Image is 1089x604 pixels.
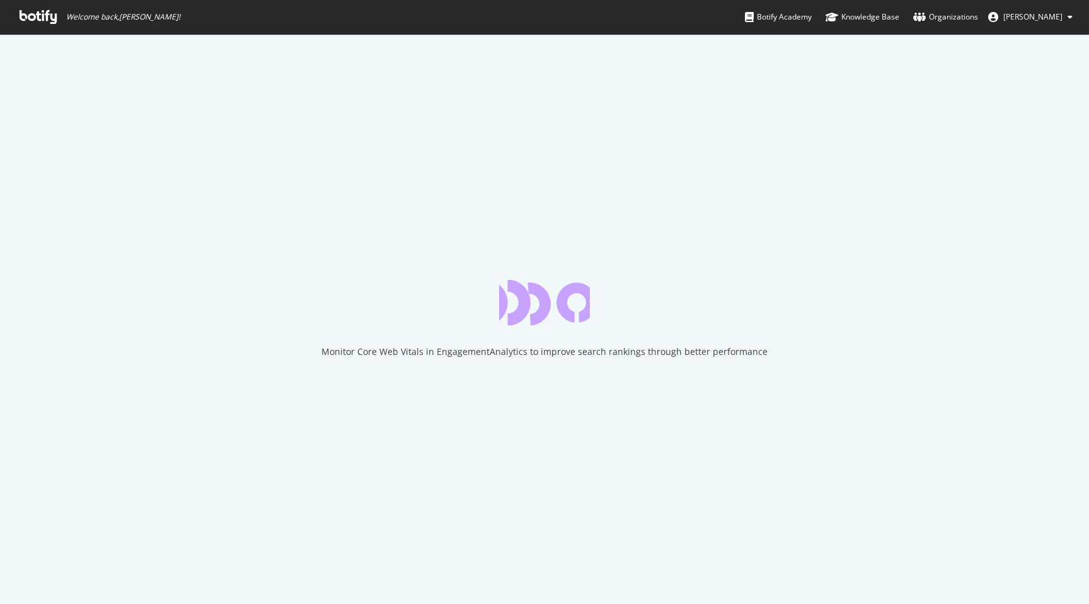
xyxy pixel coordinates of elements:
[826,11,899,23] div: Knowledge Base
[978,7,1083,27] button: [PERSON_NAME]
[499,280,590,325] div: animation
[321,346,768,358] div: Monitor Core Web Vitals in EngagementAnalytics to improve search rankings through better performance
[745,11,812,23] div: Botify Academy
[913,11,978,23] div: Organizations
[66,12,180,22] span: Welcome back, [PERSON_NAME] !
[1003,11,1063,22] span: Kishore Devarakonda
